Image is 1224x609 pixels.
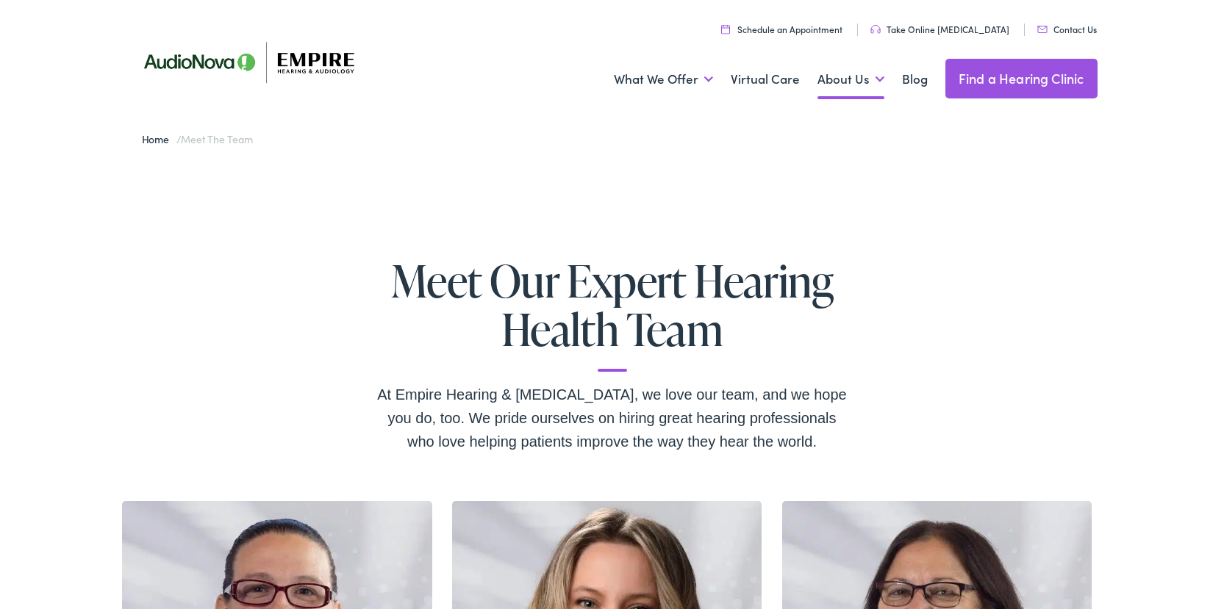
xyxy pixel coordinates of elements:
span: / [142,131,253,146]
a: Home [142,131,176,146]
a: Find a Hearing Clinic [945,59,1098,98]
a: Schedule an Appointment [721,23,842,35]
h1: Meet Our Expert Hearing Health Team [377,256,848,372]
a: What We Offer [614,52,713,107]
a: Contact Us [1037,23,1097,35]
a: About Us [817,52,884,107]
a: Virtual Care [731,52,800,107]
img: utility icon [1037,26,1048,33]
img: utility icon [721,24,730,34]
a: Blog [902,52,928,107]
span: Meet the Team [181,131,252,146]
a: Take Online [MEDICAL_DATA] [870,23,1009,35]
img: utility icon [870,25,881,34]
div: At Empire Hearing & [MEDICAL_DATA], we love our team, and we hope you do, too. We pride ourselves... [377,383,848,453]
